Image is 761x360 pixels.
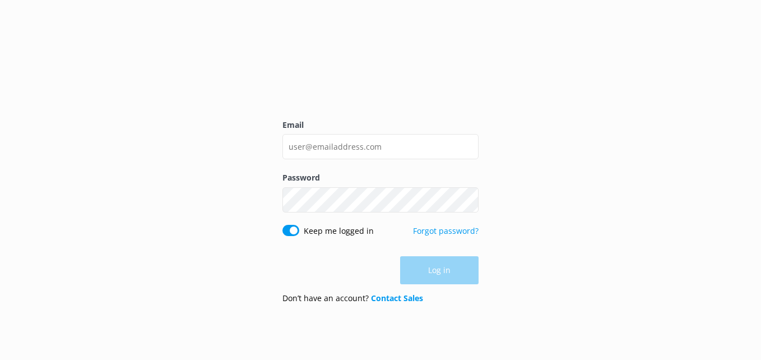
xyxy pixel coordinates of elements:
[282,134,479,159] input: user@emailaddress.com
[413,225,479,236] a: Forgot password?
[304,225,374,237] label: Keep me logged in
[371,293,423,303] a: Contact Sales
[282,292,423,304] p: Don’t have an account?
[282,172,479,184] label: Password
[456,188,479,211] button: Show password
[282,119,479,131] label: Email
